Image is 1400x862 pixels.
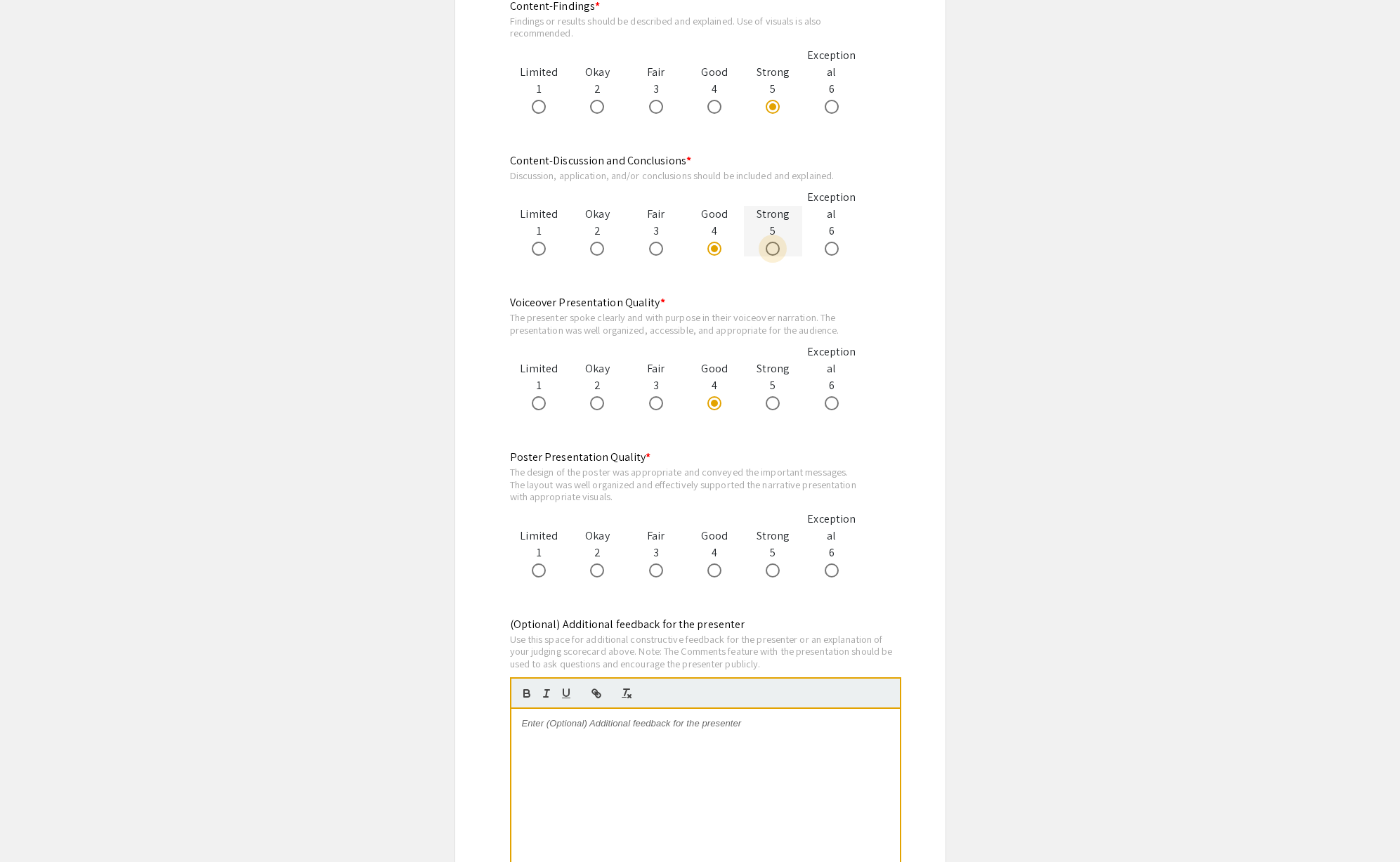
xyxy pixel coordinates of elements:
[568,206,627,256] div: 2
[510,360,568,377] div: Limited
[744,360,802,377] div: Strong
[802,47,861,81] div: Exceptional
[802,344,861,411] div: 6
[568,528,627,544] div: Okay
[568,360,627,377] div: Okay
[627,206,685,256] div: 3
[685,528,743,578] div: 4
[510,528,568,578] div: 1
[568,64,627,81] div: Okay
[744,528,802,544] div: Strong
[510,360,568,411] div: 1
[685,206,743,223] div: Good
[627,360,685,411] div: 3
[510,153,692,168] mat-label: Content-Discussion and Conclusions
[744,206,802,223] div: Strong
[510,206,568,256] div: 1
[802,189,861,256] div: 6
[510,466,861,503] div: The design of the poster was appropriate and conveyed the important messages. The layout was well...
[510,617,745,632] mat-label: (Optional) Additional feedback for the presenter
[627,528,685,578] div: 3
[802,344,861,377] div: Exceptional
[802,511,861,544] div: Exceptional
[627,528,685,544] div: Fair
[685,528,743,544] div: Good
[685,360,743,411] div: 4
[510,15,861,39] div: Findings or results should be described and explained. Use of visuals is also recommended.
[510,311,861,336] div: The presenter spoke clearly and with purpose in their voiceover narration. The presentation was w...
[744,206,802,256] div: 5
[568,206,627,223] div: Okay
[744,528,802,578] div: 5
[744,64,802,115] div: 5
[568,64,627,115] div: 2
[685,206,743,256] div: 4
[510,528,568,544] div: Limited
[568,528,627,578] div: 2
[510,295,665,310] mat-label: Voiceover Presentation Quality
[510,450,651,464] mat-label: Poster Presentation Quality
[510,633,901,670] div: Use this space for additional constructive feedback for the presenter or an explanation of your j...
[802,511,861,578] div: 6
[802,47,861,115] div: 6
[627,206,685,223] div: Fair
[568,360,627,411] div: 2
[510,169,861,182] div: Discussion, application, and/or conclusions should be included and explained.
[802,189,861,223] div: Exceptional
[685,360,743,377] div: Good
[510,206,568,223] div: Limited
[627,64,685,115] div: 3
[627,360,685,377] div: Fair
[744,64,802,81] div: Strong
[685,64,743,115] div: 4
[627,64,685,81] div: Fair
[11,799,60,851] iframe: Chat
[510,64,568,81] div: Limited
[744,360,802,411] div: 5
[510,64,568,115] div: 1
[685,64,743,81] div: Good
